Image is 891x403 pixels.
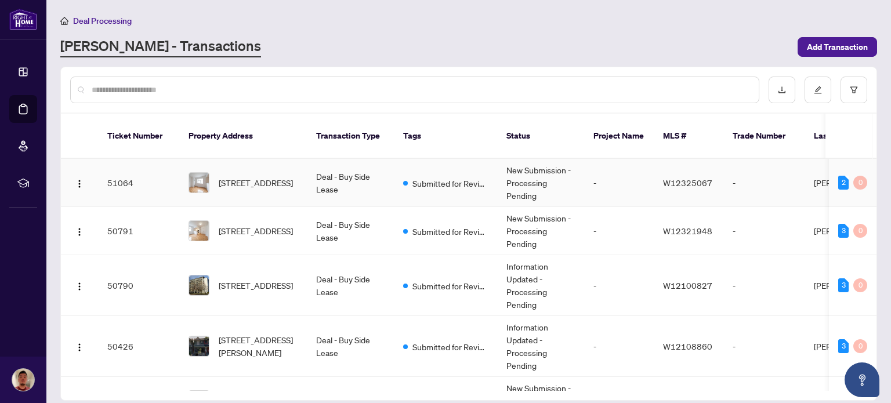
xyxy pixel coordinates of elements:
[98,316,179,377] td: 50426
[75,179,84,188] img: Logo
[663,280,712,291] span: W12100827
[497,207,584,255] td: New Submission - Processing Pending
[60,17,68,25] span: home
[584,255,654,316] td: -
[807,38,868,56] span: Add Transaction
[73,16,132,26] span: Deal Processing
[189,173,209,193] img: thumbnail-img
[307,255,394,316] td: Deal - Buy Side Lease
[853,224,867,238] div: 0
[70,222,89,240] button: Logo
[98,255,179,316] td: 50790
[497,255,584,316] td: Information Updated - Processing Pending
[70,276,89,295] button: Logo
[798,37,877,57] button: Add Transaction
[189,336,209,356] img: thumbnail-img
[75,343,84,352] img: Logo
[98,114,179,159] th: Ticket Number
[814,86,822,94] span: edit
[189,275,209,295] img: thumbnail-img
[412,225,488,238] span: Submitted for Review
[584,316,654,377] td: -
[838,176,849,190] div: 2
[307,159,394,207] td: Deal - Buy Side Lease
[60,37,261,57] a: [PERSON_NAME] - Transactions
[838,278,849,292] div: 3
[497,159,584,207] td: New Submission - Processing Pending
[98,207,179,255] td: 50791
[584,159,654,207] td: -
[850,86,858,94] span: filter
[845,362,879,397] button: Open asap
[219,279,293,292] span: [STREET_ADDRESS]
[307,114,394,159] th: Transaction Type
[838,339,849,353] div: 3
[853,339,867,353] div: 0
[70,337,89,355] button: Logo
[98,159,179,207] td: 51064
[841,77,867,103] button: filter
[9,9,37,30] img: logo
[497,114,584,159] th: Status
[853,278,867,292] div: 0
[219,176,293,189] span: [STREET_ADDRESS]
[654,114,723,159] th: MLS #
[723,159,805,207] td: -
[853,176,867,190] div: 0
[805,77,831,103] button: edit
[497,316,584,377] td: Information Updated - Processing Pending
[12,369,34,391] img: Profile Icon
[75,282,84,291] img: Logo
[412,340,488,353] span: Submitted for Review
[663,341,712,351] span: W12108860
[838,224,849,238] div: 3
[663,226,712,236] span: W12321948
[189,221,209,241] img: thumbnail-img
[412,279,488,292] span: Submitted for Review
[584,114,654,159] th: Project Name
[179,114,307,159] th: Property Address
[219,224,293,237] span: [STREET_ADDRESS]
[769,77,795,103] button: download
[394,114,497,159] th: Tags
[219,333,298,359] span: [STREET_ADDRESS][PERSON_NAME]
[75,227,84,237] img: Logo
[723,207,805,255] td: -
[307,316,394,377] td: Deal - Buy Side Lease
[307,207,394,255] td: Deal - Buy Side Lease
[723,255,805,316] td: -
[723,114,805,159] th: Trade Number
[584,207,654,255] td: -
[723,316,805,377] td: -
[70,173,89,192] button: Logo
[778,86,786,94] span: download
[412,177,488,190] span: Submitted for Review
[663,177,712,188] span: W12325067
